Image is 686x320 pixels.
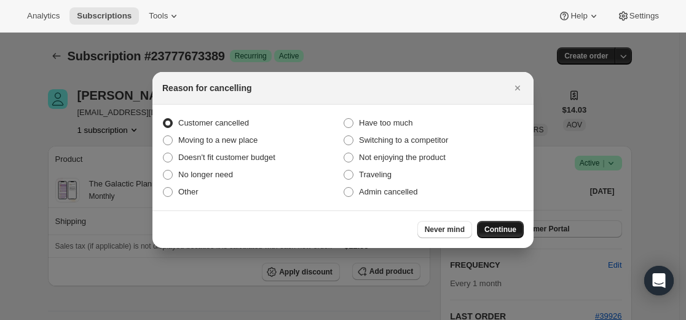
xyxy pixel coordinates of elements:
[359,153,446,162] span: Not enjoying the product
[178,153,275,162] span: Doesn't fit customer budget
[629,11,659,21] span: Settings
[359,187,417,196] span: Admin cancelled
[27,11,60,21] span: Analytics
[359,135,448,145] span: Switching to a competitor
[149,11,168,21] span: Tools
[20,7,67,25] button: Analytics
[509,79,526,97] button: Close
[178,118,249,127] span: Customer cancelled
[570,11,587,21] span: Help
[359,170,392,179] span: Traveling
[359,118,412,127] span: Have too much
[162,82,251,94] h2: Reason for cancelling
[484,225,516,234] span: Continue
[178,187,199,196] span: Other
[141,7,187,25] button: Tools
[477,221,524,238] button: Continue
[644,266,674,295] div: Open Intercom Messenger
[69,7,139,25] button: Subscriptions
[77,11,132,21] span: Subscriptions
[425,225,465,234] span: Never mind
[610,7,666,25] button: Settings
[417,221,472,238] button: Never mind
[551,7,607,25] button: Help
[178,135,258,145] span: Moving to a new place
[178,170,233,179] span: No longer need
